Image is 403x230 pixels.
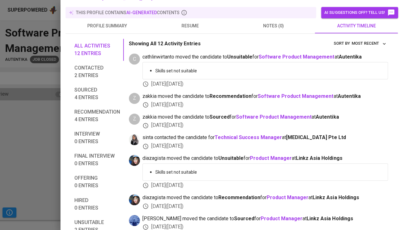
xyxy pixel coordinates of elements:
a: Software Product Management [236,114,312,120]
b: Recommendation [210,93,251,99]
span: Offering 0 entries [74,174,120,189]
a: Product Manager [267,194,308,200]
b: Recommendation [218,194,260,200]
a: Technical Success Manager [215,134,282,140]
span: AI-generated [126,10,157,15]
b: Sourced [210,114,230,120]
span: Contacted 2 entries [74,64,120,79]
span: diazagista moved the candidate to for at [142,194,388,201]
div: [DATE] ( [DATE] ) [142,101,388,109]
span: Linkz Asia Holdings [313,194,359,200]
span: diazagista moved the candidate to for at [142,155,388,162]
span: notes (0) [236,22,311,30]
span: Autentika [337,93,360,99]
div: Z [129,114,140,125]
span: All activities 12 entries [74,42,120,57]
span: Most Recent [351,40,386,47]
img: sinta.windasari@glints.com [129,134,140,145]
span: Final interview 0 entries [74,152,120,167]
img: diazagista@glints.com [129,194,140,205]
b: Unsuitable [227,54,252,60]
span: Linkz Asia Holdings [296,155,342,161]
span: sinta contacted the candidate for at [142,134,388,141]
a: Software Product Management [259,54,334,60]
div: [DATE] ( [DATE] ) [142,81,388,88]
p: Skills set not suitable [155,68,383,74]
span: Autentika [338,54,361,60]
span: AI suggestions off? Tell us! [324,9,395,16]
div: C [129,53,140,65]
span: [MEDICAL_DATA] Pte Ltd [286,134,346,140]
a: Software Product Management [258,93,333,99]
div: [DATE] ( [DATE] ) [142,203,388,210]
span: profile summary [69,22,145,30]
p: Skills set not suitable [155,169,383,175]
span: zakkia moved the candidate to for at [142,114,388,121]
span: Autentika [316,114,339,120]
p: this profile contains contents [76,9,180,16]
span: Recommendation 4 entries [74,108,120,123]
button: AI suggestions off? Tell us! [321,7,398,18]
img: aldiron.tahalele@glints.com [129,215,140,226]
b: Unsuitable [218,155,244,161]
span: resume [153,22,228,30]
b: Sourced [234,215,254,221]
div: [DATE] ( [DATE] ) [142,182,388,189]
span: zakkia moved the candidate to for at [142,93,388,100]
button: sort by [350,39,388,48]
span: Interview 0 entries [74,130,120,145]
span: [PERSON_NAME] moved the candidate to for at [142,215,388,222]
p: Showing All 12 Activity Entries [129,40,201,48]
a: Product Manager [261,215,302,221]
div: Z [129,93,140,104]
span: sort by [333,41,350,46]
span: activity timeline [319,22,394,30]
span: Linkz Asia Holdings [307,215,353,221]
a: Product Manager [250,155,292,161]
span: Sourced 4 entries [74,86,120,101]
div: [DATE] ( [DATE] ) [142,122,388,129]
span: Hired 0 entries [74,196,120,211]
img: diazagista@glints.com [129,155,140,166]
div: [DATE] ( [DATE] ) [142,143,388,150]
span: cathlinwirtanto moved the candidate to for at [142,53,388,61]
